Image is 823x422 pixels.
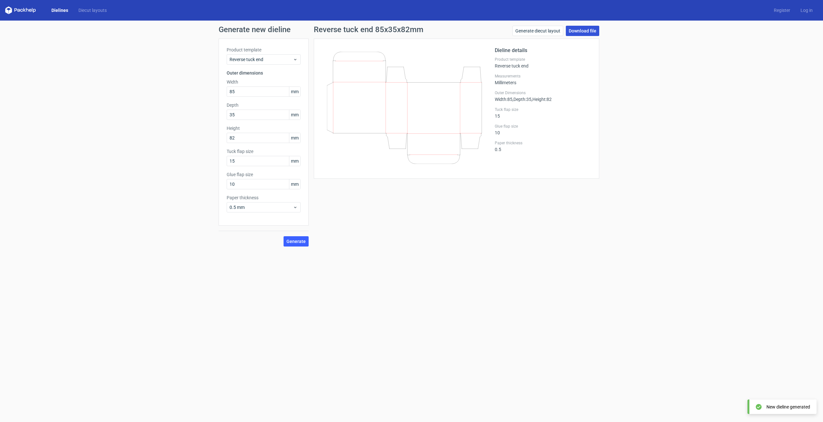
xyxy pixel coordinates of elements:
label: Product template [495,57,591,62]
label: Depth [227,102,301,108]
a: Diecut layouts [73,7,112,13]
span: 0.5 mm [230,204,293,211]
label: Paper thickness [495,140,591,146]
label: Outer Dimensions [495,90,591,95]
span: mm [289,156,300,166]
span: mm [289,179,300,189]
span: , Height : 82 [531,97,552,102]
label: Product template [227,47,301,53]
label: Paper thickness [227,194,301,201]
div: 10 [495,124,591,135]
span: mm [289,110,300,120]
span: mm [289,87,300,96]
h1: Reverse tuck end 85x35x82mm [314,26,423,33]
label: Glue flap size [495,124,591,129]
span: , Depth : 35 [512,97,531,102]
label: Width [227,79,301,85]
label: Tuck flap size [495,107,591,112]
a: Dielines [46,7,73,13]
label: Height [227,125,301,131]
span: mm [289,133,300,143]
a: Register [769,7,795,13]
h2: Dieline details [495,47,591,54]
div: New dieline generated [766,404,810,410]
div: Reverse tuck end [495,57,591,68]
span: Width : 85 [495,97,512,102]
h1: Generate new dieline [219,26,604,33]
button: Generate [284,236,309,247]
div: 0.5 [495,140,591,152]
a: Download file [566,26,599,36]
label: Tuck flap size [227,148,301,155]
span: Generate [286,239,306,244]
div: 15 [495,107,591,119]
a: Log in [795,7,818,13]
label: Measurements [495,74,591,79]
span: Reverse tuck end [230,56,293,63]
label: Glue flap size [227,171,301,178]
a: Generate diecut layout [512,26,563,36]
h3: Outer dimensions [227,70,301,76]
div: Millimeters [495,74,591,85]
